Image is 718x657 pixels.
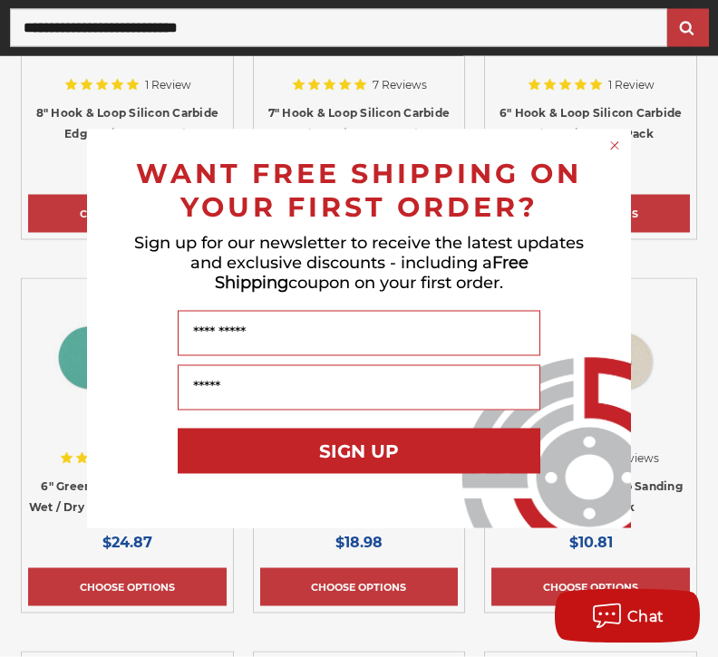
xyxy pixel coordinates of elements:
[555,589,700,643] button: Chat
[136,157,582,224] span: WANT FREE SHIPPING ON YOUR FIRST ORDER?
[606,137,624,155] button: Close dialog
[627,608,665,625] span: Chat
[178,429,540,474] button: SIGN UP
[215,253,529,293] span: Free Shipping
[134,233,584,293] span: Sign up for our newsletter to receive the latest updates and exclusive discounts - including a co...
